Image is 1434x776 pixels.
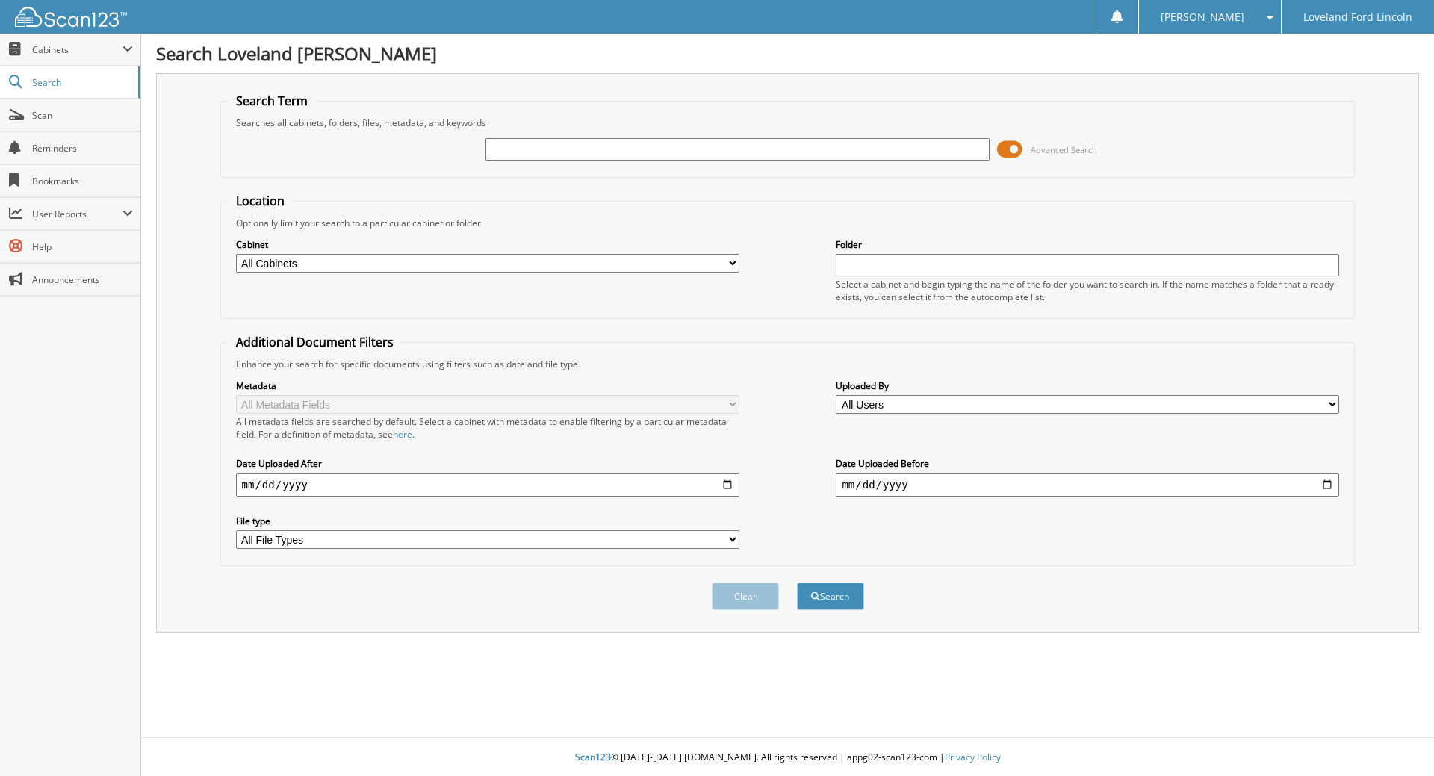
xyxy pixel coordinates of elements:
legend: Additional Document Filters [229,334,401,350]
legend: Search Term [229,93,315,109]
span: Help [32,240,133,253]
div: Enhance your search for specific documents using filters such as date and file type. [229,358,1347,370]
button: Search [797,583,864,610]
span: Reminders [32,142,133,155]
legend: Location [229,193,292,209]
span: Scan [32,109,133,122]
span: Search [32,76,131,89]
div: Optionally limit your search to a particular cabinet or folder [229,217,1347,229]
label: Folder [836,238,1339,251]
div: © [DATE]-[DATE] [DOMAIN_NAME]. All rights reserved | appg02-scan123-com | [141,739,1434,776]
span: Bookmarks [32,175,133,187]
label: Date Uploaded After [236,457,739,470]
span: Advanced Search [1031,144,1097,155]
a: Privacy Policy [945,751,1001,763]
h1: Search Loveland [PERSON_NAME] [156,41,1419,66]
input: end [836,473,1339,497]
label: File type [236,515,739,527]
div: Select a cabinet and begin typing the name of the folder you want to search in. If the name match... [836,278,1339,303]
a: here [393,428,412,441]
span: User Reports [32,208,122,220]
label: Date Uploaded Before [836,457,1339,470]
input: start [236,473,739,497]
span: Cabinets [32,43,122,56]
span: Announcements [32,273,133,286]
div: All metadata fields are searched by default. Select a cabinet with metadata to enable filtering b... [236,415,739,441]
button: Clear [712,583,779,610]
label: Metadata [236,379,739,392]
img: scan123-logo-white.svg [15,7,127,27]
div: Searches all cabinets, folders, files, metadata, and keywords [229,117,1347,129]
span: Loveland Ford Lincoln [1303,13,1412,22]
label: Cabinet [236,238,739,251]
label: Uploaded By [836,379,1339,392]
span: [PERSON_NAME] [1161,13,1244,22]
span: Scan123 [575,751,611,763]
